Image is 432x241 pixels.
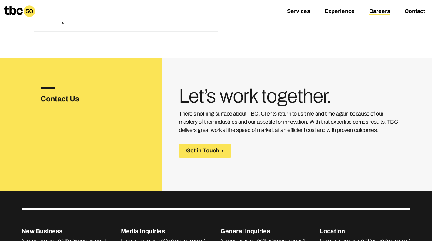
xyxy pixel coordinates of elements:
a: Careers [369,8,390,15]
a: Contact [405,8,425,15]
p: Location [320,226,410,236]
a: Services [287,8,310,15]
p: General Inquiries [220,226,305,236]
p: Media Inquiries [121,226,206,236]
span: Get in Touch [186,148,219,154]
button: Get in Touch [179,144,231,158]
h3: Contact Us [41,93,99,104]
h3: Let’s work together. [179,87,398,105]
p: There’s nothing surface about TBC. Clients return to us time and time again because of our master... [179,110,398,134]
p: New Business [22,226,106,236]
a: Experience [325,8,355,15]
